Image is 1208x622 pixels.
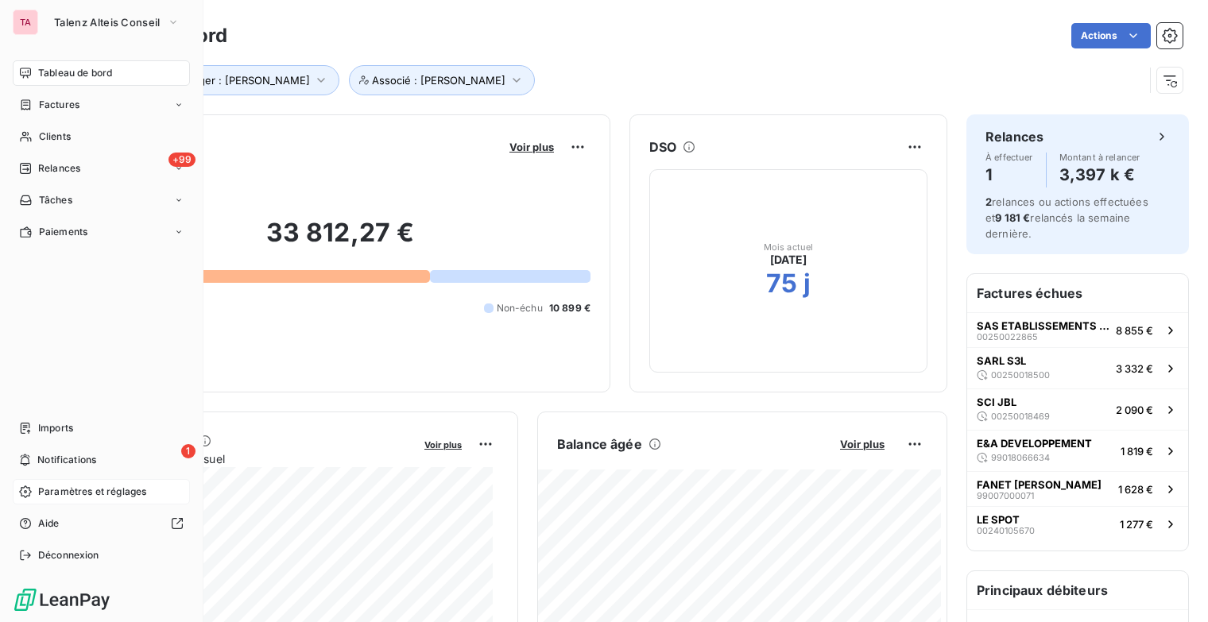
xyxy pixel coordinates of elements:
span: À effectuer [985,153,1033,162]
span: 00240105670 [977,526,1035,535]
button: Voir plus [420,437,467,451]
h4: 3,397 k € [1059,162,1140,187]
h4: 1 [985,162,1033,187]
span: Notifications [37,453,96,467]
span: Montant à relancer [1059,153,1140,162]
span: Déconnexion [38,548,99,562]
span: Talenz Alteis Conseil [54,16,161,29]
span: LE SPOT [977,513,1020,526]
button: Voir plus [835,437,889,451]
span: 99007000071 [977,491,1034,500]
span: Relances [38,161,80,176]
span: Voir plus [509,141,554,153]
span: 1 277 € [1120,518,1153,531]
button: SAS ETABLISSEMENTS [PERSON_NAME] ET FILS002500228658 855 € [967,312,1188,347]
span: Mois actuel [764,242,814,252]
span: +99 [168,153,196,167]
span: Tableau de bord [38,66,112,80]
span: 00250018500 [991,370,1050,380]
span: Clients [39,129,71,144]
span: SCI JBL [977,396,1016,408]
button: Manager : [PERSON_NAME] [149,65,339,95]
h6: DSO [649,137,676,156]
button: LE SPOT002401056701 277 € [967,506,1188,541]
span: 8 855 € [1116,324,1153,337]
button: Associé : [PERSON_NAME] [349,65,535,95]
button: SARL S3L002500185003 332 € [967,347,1188,388]
h6: Factures échues [967,274,1188,312]
iframe: Intercom live chat [1154,568,1192,606]
span: 00250018469 [991,411,1050,421]
button: Actions [1071,23,1151,48]
button: Voir plus [505,140,559,154]
h6: Principaux débiteurs [967,571,1188,609]
span: 1 [181,444,196,458]
span: Factures [39,98,79,112]
span: Chiffre d'affaires mensuel [90,450,413,467]
span: 1 628 € [1118,483,1153,496]
span: 9 181 € [995,211,1030,224]
span: Voir plus [424,439,462,450]
span: relances ou actions effectuées et relancés la semaine dernière. [985,195,1148,240]
h2: 33 812,27 € [90,217,590,265]
span: Voir plus [840,438,885,450]
span: 10 899 € [549,301,590,315]
span: 2 [985,195,992,208]
span: 00250022865 [977,332,1038,342]
span: 99018066634 [991,453,1050,462]
h2: 75 [766,268,797,299]
span: 2 090 € [1116,404,1153,416]
span: [DATE] [770,252,807,268]
span: Paiements [39,225,87,239]
span: SAS ETABLISSEMENTS [PERSON_NAME] ET FILS [977,319,1109,332]
div: TA [13,10,38,35]
button: FANET [PERSON_NAME]990070000711 628 € [967,471,1188,506]
img: Logo LeanPay [13,587,111,612]
span: FANET [PERSON_NAME] [977,478,1102,491]
button: SCI JBL002500184692 090 € [967,388,1188,430]
h6: Balance âgée [557,435,642,454]
span: SARL S3L [977,354,1026,367]
span: Manager : [PERSON_NAME] [172,74,310,87]
span: Aide [38,516,60,531]
span: Non-échu [497,301,543,315]
span: 1 819 € [1121,445,1153,458]
h6: Relances [985,127,1043,146]
a: Aide [13,511,190,536]
button: E&A DEVELOPPEMENT990180666341 819 € [967,430,1188,471]
h2: j [803,268,811,299]
span: Tâches [39,193,72,207]
span: E&A DEVELOPPEMENT [977,437,1092,450]
span: Paramètres et réglages [38,485,146,499]
span: Imports [38,421,73,435]
span: 3 332 € [1116,362,1153,375]
span: Associé : [PERSON_NAME] [372,74,505,87]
